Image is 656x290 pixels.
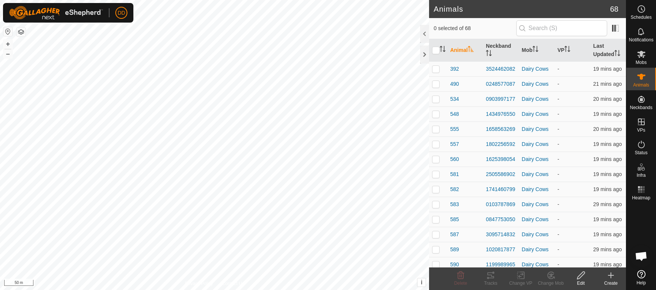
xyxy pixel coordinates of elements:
div: 2505586902 [486,170,515,178]
img: Gallagher Logo [9,6,103,20]
p-sorticon: Activate to sort [468,47,474,53]
div: Dairy Cows [522,140,552,148]
div: Dairy Cows [522,216,552,223]
span: 13 Oct 2025, 4:12 pm [593,261,622,267]
span: 13 Oct 2025, 4:12 pm [593,171,622,177]
span: Help [636,281,646,285]
span: 392 [450,65,459,73]
span: Notifications [629,38,653,42]
app-display-virtual-paddock-transition: - [558,246,559,252]
span: 589 [450,246,459,254]
div: Dairy Cows [522,65,552,73]
div: Dairy Cows [522,125,552,133]
div: Dairy Cows [522,200,552,208]
span: Animals [633,83,649,87]
a: Help [626,267,656,288]
div: 3524462082 [486,65,515,73]
th: Animal [447,39,483,62]
span: Delete [454,281,467,286]
span: Neckbands [630,105,652,110]
div: 0903997177 [486,95,515,103]
div: 3095714832 [486,231,515,238]
span: 590 [450,261,459,269]
th: Last Updated [590,39,626,62]
p-sorticon: Activate to sort [564,47,570,53]
span: Infra [636,173,645,178]
div: Dairy Cows [522,246,552,254]
div: 1434976550 [486,110,515,118]
div: 1199989965 [486,261,515,269]
div: Dairy Cows [522,261,552,269]
div: 0248577087 [486,80,515,88]
div: 1020817877 [486,246,515,254]
div: Dairy Cows [522,95,552,103]
span: 0 selected of 68 [434,24,516,32]
app-display-virtual-paddock-transition: - [558,186,559,192]
span: 560 [450,155,459,163]
div: Dairy Cows [522,170,552,178]
input: Search (S) [516,20,607,36]
span: 13 Oct 2025, 4:11 pm [593,141,622,147]
span: 13 Oct 2025, 4:12 pm [593,216,622,222]
th: Neckband [483,39,518,62]
span: Heatmap [632,196,650,200]
p-sorticon: Activate to sort [614,51,620,57]
span: 13 Oct 2025, 4:11 pm [593,96,622,102]
button: i [417,278,426,287]
div: 1625398054 [486,155,515,163]
span: 13 Oct 2025, 4:11 pm [593,126,622,132]
button: Map Layers [17,27,26,36]
app-display-virtual-paddock-transition: - [558,201,559,207]
a: Privacy Policy [185,280,213,287]
div: Tracks [476,280,506,287]
button: + [3,39,12,49]
p-sorticon: Activate to sort [440,47,446,53]
span: VPs [637,128,645,132]
app-display-virtual-paddock-transition: - [558,126,559,132]
button: Reset Map [3,27,12,36]
span: 13 Oct 2025, 4:12 pm [593,186,622,192]
span: 583 [450,200,459,208]
div: Dairy Cows [522,80,552,88]
span: Status [635,150,647,155]
span: 13 Oct 2025, 4:12 pm [593,66,622,72]
app-display-virtual-paddock-transition: - [558,261,559,267]
app-display-virtual-paddock-transition: - [558,66,559,72]
span: 548 [450,110,459,118]
app-display-virtual-paddock-transition: - [558,171,559,177]
div: Dairy Cows [522,231,552,238]
a: Contact Us [222,280,244,287]
div: Dairy Cows [522,185,552,193]
th: VP [555,39,590,62]
span: i [421,279,422,285]
span: 13 Oct 2025, 4:11 pm [593,111,622,117]
span: DD [118,9,125,17]
span: Schedules [630,15,651,20]
span: 490 [450,80,459,88]
div: Change VP [506,280,536,287]
div: Dairy Cows [522,155,552,163]
app-display-virtual-paddock-transition: - [558,111,559,117]
div: Edit [566,280,596,287]
span: 585 [450,216,459,223]
app-display-virtual-paddock-transition: - [558,141,559,147]
app-display-virtual-paddock-transition: - [558,96,559,102]
app-display-virtual-paddock-transition: - [558,216,559,222]
span: 68 [610,3,618,15]
span: 582 [450,185,459,193]
span: 13 Oct 2025, 4:01 pm [593,246,622,252]
div: Open chat [630,245,653,267]
div: Dairy Cows [522,110,552,118]
div: 1741460799 [486,185,515,193]
th: Mob [519,39,555,62]
div: 1802256592 [486,140,515,148]
app-display-virtual-paddock-transition: - [558,231,559,237]
span: 13 Oct 2025, 4:11 pm [593,231,622,237]
span: 581 [450,170,459,178]
div: Create [596,280,626,287]
span: 13 Oct 2025, 4:01 pm [593,201,622,207]
span: 534 [450,95,459,103]
div: 1658563269 [486,125,515,133]
span: Mobs [636,60,647,65]
span: 557 [450,140,459,148]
